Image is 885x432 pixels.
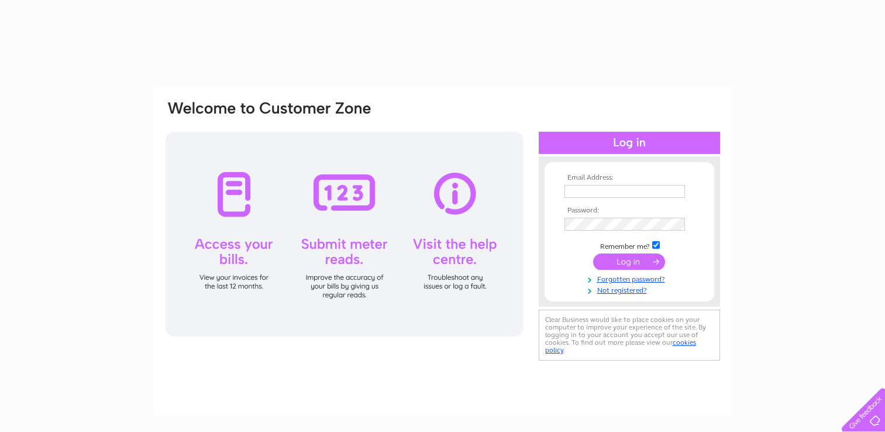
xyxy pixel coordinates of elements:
a: Not registered? [564,284,697,295]
th: Email Address: [562,174,697,182]
a: cookies policy [545,338,696,354]
td: Remember me? [562,239,697,251]
img: npw-badge-icon-locked.svg [671,187,680,196]
div: Clear Business would like to place cookies on your computer to improve your experience of the sit... [539,310,720,361]
input: Submit [593,253,665,270]
a: Forgotten password? [564,273,697,284]
th: Password: [562,207,697,215]
img: npw-badge-icon-locked.svg [671,220,680,229]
